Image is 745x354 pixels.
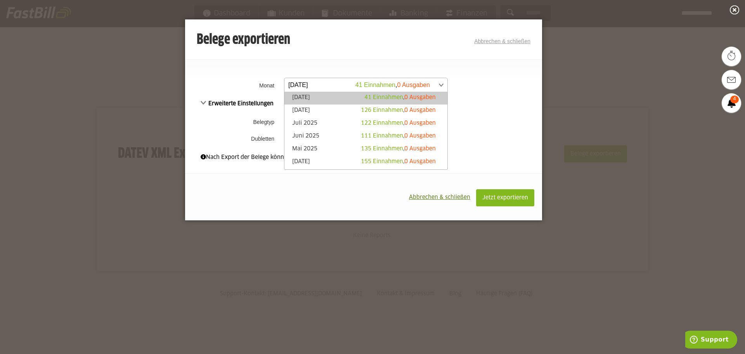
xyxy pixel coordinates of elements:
div: , [361,106,436,114]
a: Mai 2025 [288,145,444,154]
span: 0 Ausgaben [404,133,436,139]
span: Abbrechen & schließen [409,195,470,200]
span: 0 Ausgaben [404,120,436,126]
a: Abbrechen & schließen [474,38,530,44]
iframe: Öffnet ein Widget, in dem Sie weitere Informationen finden [685,331,737,350]
a: [DATE] [288,158,444,167]
span: 41 Einnahmen [364,95,403,100]
th: Dubletten [185,132,282,145]
span: 135 Einnahmen [361,146,403,152]
span: 0 Ausgaben [404,95,436,100]
span: Jetzt exportieren [482,195,528,201]
span: 122 Einnahmen [361,120,403,126]
a: [DATE] [288,106,444,115]
a: 4 [722,93,741,113]
a: [DATE] [288,94,444,103]
span: 155 Einnahmen [361,159,403,164]
span: 4 [730,96,739,103]
span: 0 Ausgaben [404,146,436,152]
span: 111 Einnahmen [361,133,403,139]
th: Belegtyp [185,112,282,132]
span: 126 Einnahmen [361,108,403,113]
button: Jetzt exportieren [476,189,534,206]
a: Juli 2025 [288,119,444,128]
div: , [361,158,436,166]
h3: Belege exportieren [197,32,290,48]
span: Erweiterte Einstellungen [201,101,274,106]
a: Juni 2025 [288,132,444,141]
div: , [361,119,436,127]
div: , [361,132,436,140]
div: , [361,145,436,153]
div: , [364,94,436,101]
div: Nach Export der Belege können diese nicht mehr bearbeitet werden. [201,153,527,162]
th: Monat [185,75,282,95]
span: 0 Ausgaben [404,159,436,164]
span: 0 Ausgaben [404,108,436,113]
button: Abbrechen & schließen [403,189,476,206]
